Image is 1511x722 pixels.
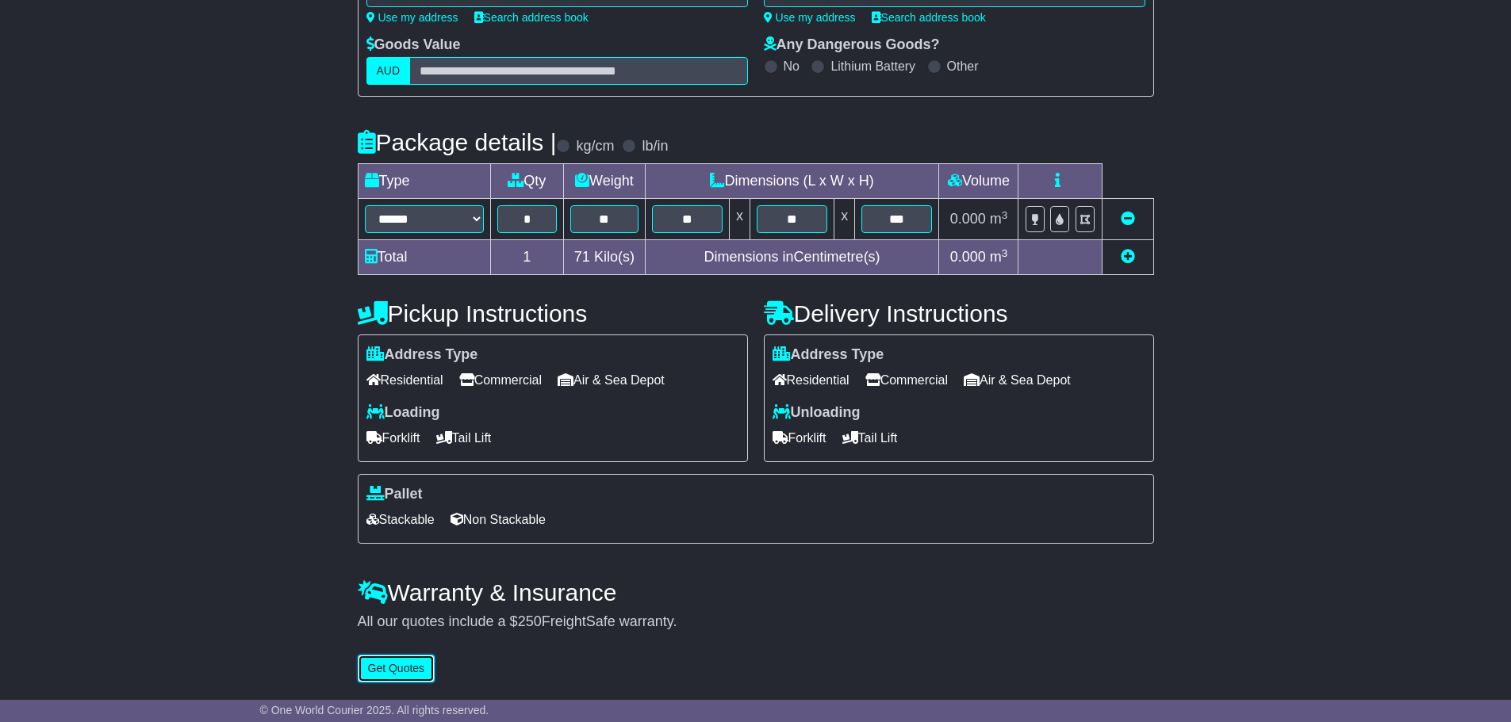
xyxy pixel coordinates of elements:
[459,368,542,392] span: Commercial
[490,164,564,199] td: Qty
[358,164,490,199] td: Type
[872,11,986,24] a: Search address book
[366,404,440,422] label: Loading
[358,579,1154,605] h4: Warranty & Insurance
[773,404,861,422] label: Unloading
[764,11,856,24] a: Use my address
[947,59,979,74] label: Other
[574,249,590,265] span: 71
[358,240,490,275] td: Total
[1121,249,1135,265] a: Add new item
[729,199,750,240] td: x
[642,138,668,155] label: lb/in
[366,36,461,54] label: Goods Value
[1002,247,1008,259] sup: 3
[490,240,564,275] td: 1
[764,300,1154,327] h4: Delivery Instructions
[358,300,748,327] h4: Pickup Instructions
[358,655,435,682] button: Get Quotes
[830,59,915,74] label: Lithium Battery
[366,11,458,24] a: Use my address
[773,346,884,364] label: Address Type
[764,36,940,54] label: Any Dangerous Goods?
[834,199,855,240] td: x
[950,211,986,227] span: 0.000
[366,507,435,532] span: Stackable
[784,59,800,74] label: No
[358,613,1154,631] div: All our quotes include a $ FreightSafe warranty.
[436,426,492,450] span: Tail Lift
[990,211,1008,227] span: m
[366,426,420,450] span: Forklift
[474,11,589,24] a: Search address book
[990,249,1008,265] span: m
[1121,211,1135,227] a: Remove this item
[865,368,948,392] span: Commercial
[366,346,478,364] label: Address Type
[773,368,849,392] span: Residential
[939,164,1018,199] td: Volume
[518,613,542,629] span: 250
[950,249,986,265] span: 0.000
[645,164,939,199] td: Dimensions (L x W x H)
[451,507,546,532] span: Non Stackable
[564,164,646,199] td: Weight
[366,486,423,503] label: Pallet
[564,240,646,275] td: Kilo(s)
[773,426,826,450] span: Forklift
[558,368,665,392] span: Air & Sea Depot
[366,57,411,85] label: AUD
[358,129,557,155] h4: Package details |
[964,368,1071,392] span: Air & Sea Depot
[260,704,489,716] span: © One World Courier 2025. All rights reserved.
[645,240,939,275] td: Dimensions in Centimetre(s)
[576,138,614,155] label: kg/cm
[1002,209,1008,221] sup: 3
[366,368,443,392] span: Residential
[842,426,898,450] span: Tail Lift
